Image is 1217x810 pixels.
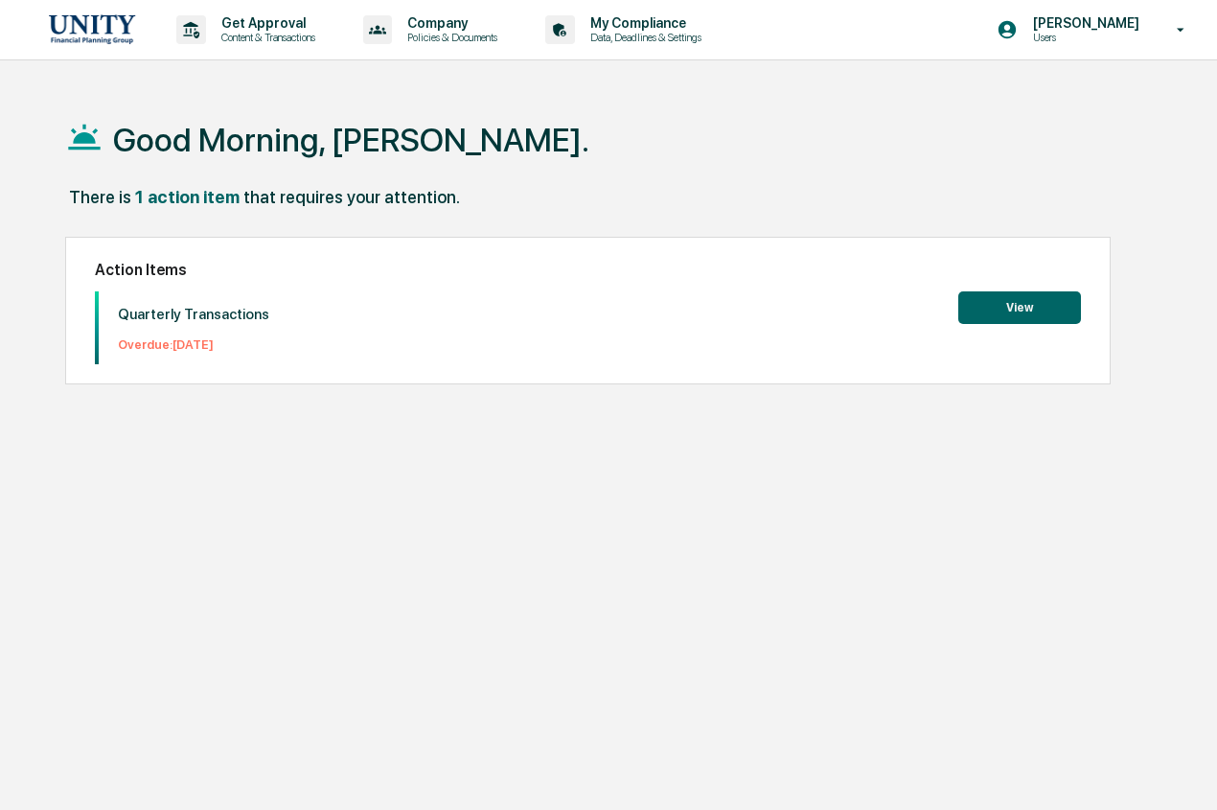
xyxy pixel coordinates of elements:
[392,31,507,44] p: Policies & Documents
[1018,31,1149,44] p: Users
[113,121,589,159] h1: Good Morning, [PERSON_NAME].
[135,187,240,207] div: 1 action item
[95,261,1081,279] h2: Action Items
[575,31,711,44] p: Data, Deadlines & Settings
[206,31,325,44] p: Content & Transactions
[118,337,269,352] p: Overdue: [DATE]
[1018,15,1149,31] p: [PERSON_NAME]
[392,15,507,31] p: Company
[958,291,1081,324] button: View
[46,14,138,44] img: logo
[958,297,1081,315] a: View
[69,187,131,207] div: There is
[243,187,460,207] div: that requires your attention.
[575,15,711,31] p: My Compliance
[206,15,325,31] p: Get Approval
[118,306,269,323] p: Quarterly Transactions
